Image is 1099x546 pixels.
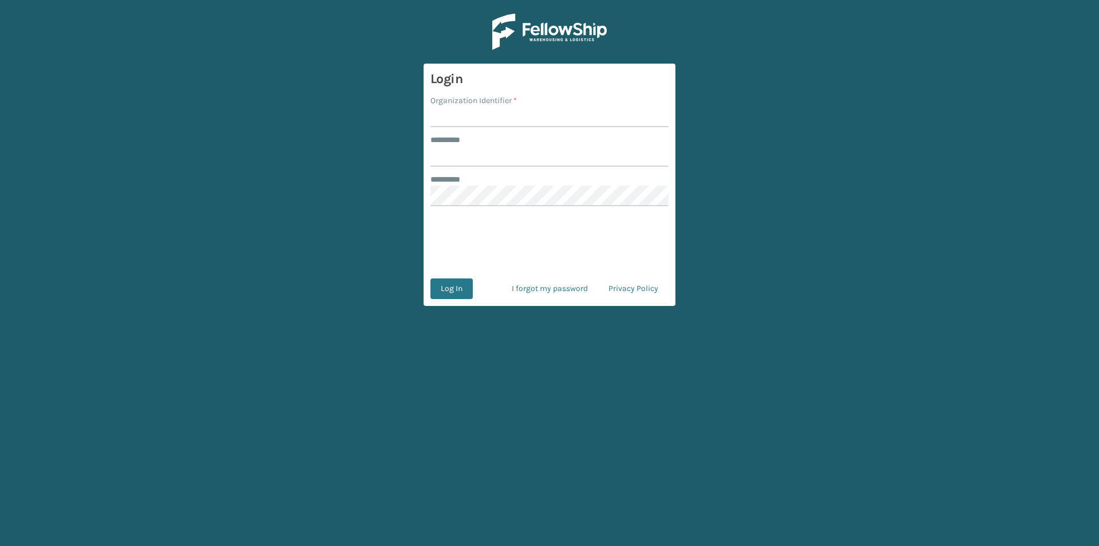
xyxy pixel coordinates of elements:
[430,278,473,299] button: Log In
[430,70,669,88] h3: Login
[492,14,607,50] img: Logo
[462,220,637,265] iframe: reCAPTCHA
[598,278,669,299] a: Privacy Policy
[501,278,598,299] a: I forgot my password
[430,95,517,107] label: Organization Identifier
